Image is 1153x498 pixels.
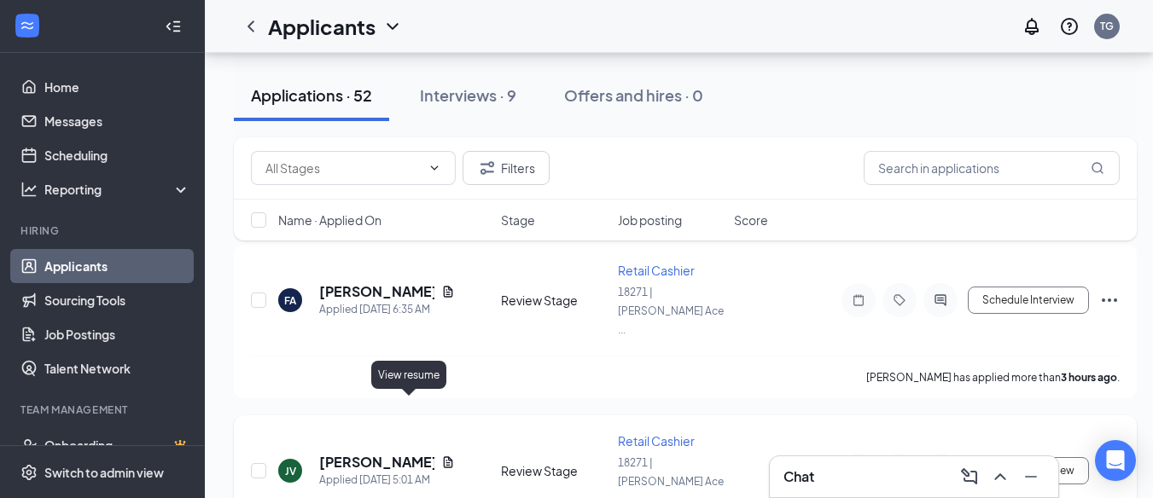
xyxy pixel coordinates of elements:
[44,317,190,351] a: Job Postings
[44,249,190,283] a: Applicants
[866,370,1120,385] p: [PERSON_NAME] has applied more than .
[20,223,187,238] div: Hiring
[618,286,724,336] span: 18271 | [PERSON_NAME] Ace ...
[618,433,695,449] span: Retail Cashier
[20,181,38,198] svg: Analysis
[44,283,190,317] a: Sourcing Tools
[501,462,608,479] div: Review Stage
[1061,371,1117,384] b: 3 hours ago
[319,282,434,301] h5: [PERSON_NAME]
[44,428,190,462] a: OnboardingCrown
[441,455,455,469] svg: Document
[44,104,190,138] a: Messages
[278,211,381,229] span: Name · Applied On
[20,464,38,481] svg: Settings
[1021,466,1041,487] svg: Minimize
[864,151,1120,185] input: Search in applications
[956,463,983,490] button: ComposeMessage
[428,161,441,175] svg: ChevronDown
[501,292,608,309] div: Review Stage
[165,18,182,35] svg: Collapse
[848,293,869,307] svg: Note
[265,159,421,177] input: All Stages
[20,402,187,417] div: Team Management
[441,285,455,298] svg: Document
[44,464,164,481] div: Switch to admin view
[1100,19,1114,33] div: TG
[1022,16,1042,37] svg: Notifications
[987,463,1014,490] button: ChevronUp
[889,293,910,307] svg: Tag
[501,211,535,229] span: Stage
[564,84,703,106] div: Offers and hires · 0
[319,453,434,472] h5: [PERSON_NAME]
[371,361,446,389] div: View resume
[44,138,190,172] a: Scheduling
[618,263,695,278] span: Retail Cashier
[1091,161,1104,175] svg: MagnifyingGlass
[1095,440,1136,481] div: Open Intercom Messenger
[319,301,455,318] div: Applied [DATE] 6:35 AM
[959,466,980,487] svg: ComposeMessage
[284,293,296,308] div: FA
[19,17,36,34] svg: WorkstreamLogo
[477,158,498,178] svg: Filter
[1099,290,1120,310] svg: Ellipses
[968,287,1089,314] button: Schedule Interview
[268,12,376,41] h1: Applicants
[463,151,550,185] button: Filter Filters
[783,467,814,486] h3: Chat
[1059,16,1080,37] svg: QuestionInfo
[251,84,372,106] div: Applications · 52
[241,16,261,37] svg: ChevronLeft
[44,181,191,198] div: Reporting
[285,464,296,478] div: JV
[44,70,190,104] a: Home
[618,211,682,229] span: Job posting
[319,472,455,489] div: Applied [DATE] 5:01 AM
[930,293,951,307] svg: ActiveChat
[990,466,1010,487] svg: ChevronUp
[1017,463,1045,490] button: Minimize
[734,211,768,229] span: Score
[44,351,190,385] a: Talent Network
[382,16,403,37] svg: ChevronDown
[420,84,516,106] div: Interviews · 9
